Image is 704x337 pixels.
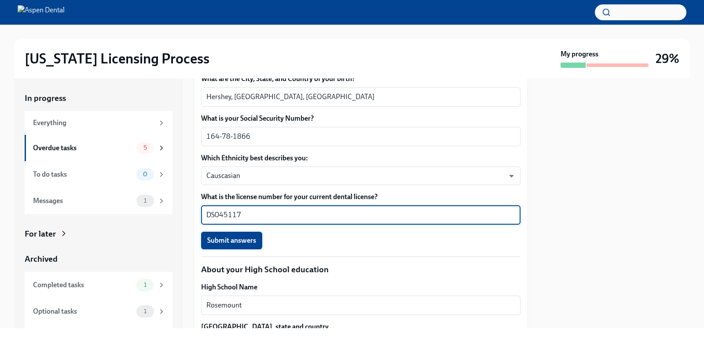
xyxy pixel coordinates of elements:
[139,308,152,315] span: 1
[206,92,515,102] textarea: Hershey, [GEOGRAPHIC_DATA], [GEOGRAPHIC_DATA]
[25,188,172,214] a: Messages1
[201,167,521,185] div: Causcasian
[201,264,521,275] p: About your High School education
[25,135,172,161] a: Overdue tasks5
[201,282,521,292] label: High School Name
[201,114,521,123] label: What is your Social Security Number?
[33,170,133,179] div: To do tasks
[201,153,521,163] label: Which Ethnicity best describes you:
[25,272,172,298] a: Completed tasks1
[656,51,679,67] h3: 29%
[33,118,154,128] div: Everything
[139,197,152,204] span: 1
[25,298,172,325] a: Optional tasks1
[561,49,598,59] strong: My progress
[18,5,65,19] img: Aspen Dental
[206,131,515,142] textarea: 164-78-1866
[25,161,172,188] a: To do tasks0
[25,253,172,265] a: Archived
[139,281,152,288] span: 1
[25,111,172,135] a: Everything
[206,300,515,311] textarea: Rosemount
[33,307,133,316] div: Optional tasks
[207,236,256,245] span: Submit answers
[33,143,133,153] div: Overdue tasks
[206,210,515,220] textarea: DS045117
[25,50,209,67] h2: [US_STATE] Licensing Process
[138,144,152,151] span: 5
[33,196,133,206] div: Messages
[25,228,56,240] div: For later
[201,232,262,249] button: Submit answers
[201,322,521,332] label: [GEOGRAPHIC_DATA], state and country
[201,74,521,84] label: What are the City, State, and Country of your birth?
[201,192,521,202] label: What is the license number for your current dental license?
[138,171,153,178] span: 0
[25,228,172,240] a: For later
[33,280,133,290] div: Completed tasks
[25,93,172,104] a: In progress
